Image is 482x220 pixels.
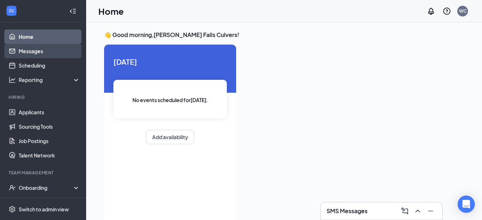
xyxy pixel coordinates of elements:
svg: QuestionInfo [443,7,451,15]
a: Sourcing Tools [19,119,80,134]
svg: Notifications [427,7,435,15]
div: Open Intercom Messenger [458,196,475,213]
a: Scheduling [19,58,80,73]
a: Talent Network [19,148,80,162]
button: Minimize [425,205,436,217]
svg: ChevronUp [413,207,422,215]
div: Team Management [9,170,79,176]
div: Onboarding [19,184,74,191]
svg: Minimize [426,207,435,215]
a: Home [19,29,80,44]
h3: SMS Messages [327,207,368,215]
h1: Home [98,5,124,17]
a: Job Postings [19,134,80,148]
h3: 👋 Good morning, [PERSON_NAME] Falls Culvers ! [104,31,464,39]
a: Applicants [19,105,80,119]
svg: UserCheck [9,184,16,191]
svg: WorkstreamLogo [8,7,15,14]
div: WC [459,8,467,14]
div: Switch to admin view [19,206,69,213]
svg: Collapse [69,8,76,15]
a: Messages [19,44,80,58]
a: Team [19,195,80,209]
span: No events scheduled for [DATE] . [132,96,208,104]
button: Add availability [146,130,194,144]
button: ComposeMessage [399,205,411,217]
div: Reporting [19,76,80,83]
svg: Settings [9,206,16,213]
svg: Analysis [9,76,16,83]
svg: ComposeMessage [401,207,409,215]
span: [DATE] [113,56,227,67]
div: Hiring [9,94,79,100]
button: ChevronUp [412,205,423,217]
